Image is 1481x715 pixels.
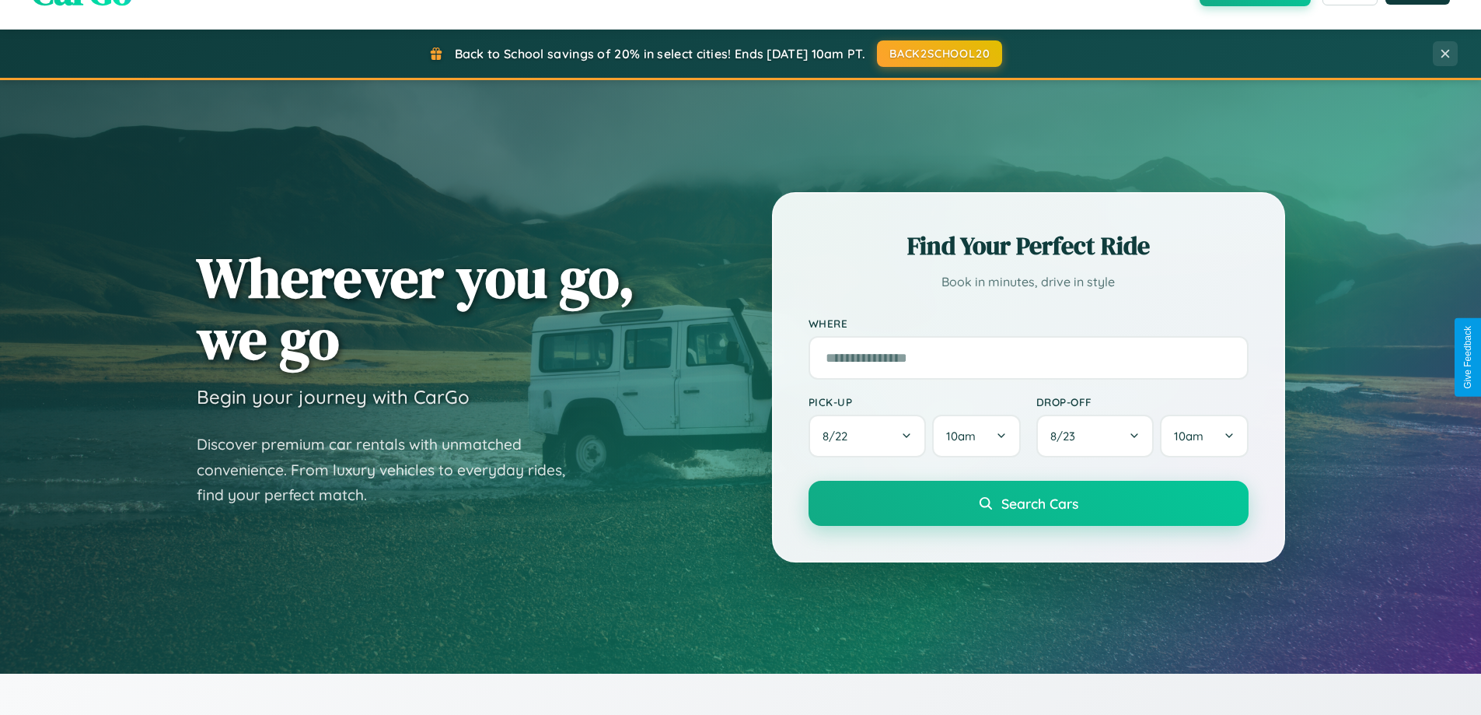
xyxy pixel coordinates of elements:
h2: Find Your Perfect Ride [809,229,1249,263]
span: Back to School savings of 20% in select cities! Ends [DATE] 10am PT. [455,46,865,61]
span: 8 / 23 [1050,429,1083,443]
h3: Begin your journey with CarGo [197,385,470,408]
label: Where [809,317,1249,330]
span: 10am [1174,429,1203,443]
div: Give Feedback [1462,326,1473,389]
button: 10am [1160,415,1248,457]
span: 8 / 22 [823,429,855,443]
p: Discover premium car rentals with unmatched convenience. From luxury vehicles to everyday rides, ... [197,432,585,508]
label: Pick-up [809,395,1021,408]
span: Search Cars [1001,495,1078,512]
button: Search Cars [809,481,1249,526]
p: Book in minutes, drive in style [809,271,1249,293]
label: Drop-off [1036,395,1249,408]
span: 10am [946,429,976,443]
button: 8/22 [809,415,927,457]
button: BACK2SCHOOL20 [877,40,1002,67]
h1: Wherever you go, we go [197,247,635,370]
button: 10am [932,415,1020,457]
button: 8/23 [1036,415,1154,457]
